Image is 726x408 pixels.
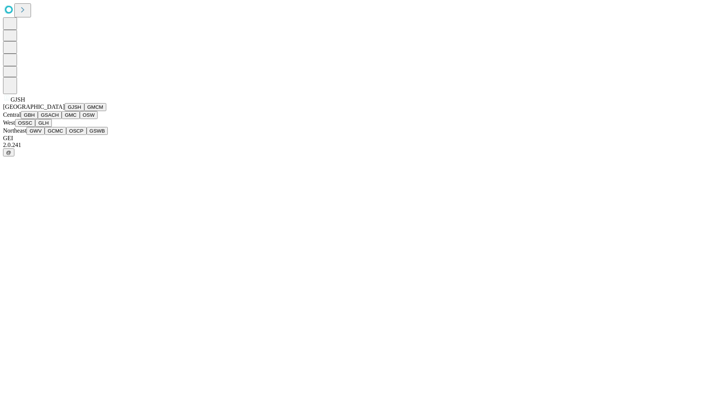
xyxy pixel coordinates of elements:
button: OSW [80,111,98,119]
button: GSWB [87,127,108,135]
button: GJSH [65,103,84,111]
button: GLH [35,119,51,127]
div: GEI [3,135,723,142]
span: Northeast [3,127,26,134]
span: @ [6,150,11,155]
span: GJSH [11,96,25,103]
div: 2.0.241 [3,142,723,148]
span: Central [3,111,21,118]
button: GMC [62,111,79,119]
button: GCMC [45,127,66,135]
button: GBH [21,111,38,119]
span: [GEOGRAPHIC_DATA] [3,104,65,110]
button: @ [3,148,14,156]
span: West [3,119,15,126]
button: GSACH [38,111,62,119]
button: OSSC [15,119,36,127]
button: GWV [26,127,45,135]
button: GMCM [84,103,106,111]
button: OSCP [66,127,87,135]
